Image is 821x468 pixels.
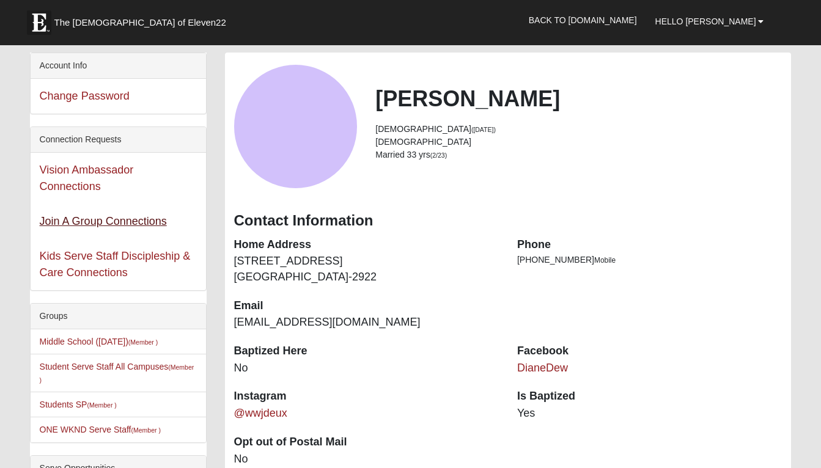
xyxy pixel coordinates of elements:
dd: No [234,360,499,376]
a: Vision Ambassador Connections [40,164,134,192]
dd: [STREET_ADDRESS] [GEOGRAPHIC_DATA]-2922 [234,254,499,285]
span: Mobile [594,256,616,265]
a: Student Serve Staff All Campuses(Member ) [40,362,194,384]
dt: Baptized Here [234,343,499,359]
a: ONE WKND Serve Staff(Member ) [40,425,161,434]
li: [DEMOGRAPHIC_DATA] [375,123,782,136]
h2: [PERSON_NAME] [375,86,782,112]
dd: No [234,452,499,467]
dt: Home Address [234,237,499,253]
dt: Facebook [517,343,782,359]
small: (Member ) [87,401,116,409]
a: Hello [PERSON_NAME] [646,6,773,37]
dd: Yes [517,406,782,422]
a: View Fullsize Photo [234,65,358,188]
div: Connection Requests [31,127,206,153]
small: (2/23) [430,152,447,159]
h3: Contact Information [234,212,782,230]
a: Students SP(Member ) [40,400,117,409]
a: Middle School ([DATE])(Member ) [40,337,158,346]
span: Hello [PERSON_NAME] [655,16,756,26]
dt: Phone [517,237,782,253]
dt: Opt out of Postal Mail [234,434,499,450]
small: ([DATE]) [471,126,496,133]
a: Back to [DOMAIN_NAME] [520,5,646,35]
a: Change Password [40,90,130,102]
li: [DEMOGRAPHIC_DATA] [375,136,782,148]
li: [PHONE_NUMBER] [517,254,782,266]
dt: Is Baptized [517,389,782,404]
span: The [DEMOGRAPHIC_DATA] of Eleven22 [54,16,226,29]
img: Eleven22 logo [27,10,51,35]
dt: Email [234,298,499,314]
a: DianeDew [517,362,568,374]
dt: Instagram [234,389,499,404]
a: Kids Serve Staff Discipleship & Care Connections [40,250,191,279]
a: Join A Group Connections [40,215,167,227]
div: Account Info [31,53,206,79]
a: The [DEMOGRAPHIC_DATA] of Eleven22 [21,4,265,35]
div: Groups [31,304,206,329]
small: (Member ) [131,426,160,434]
a: @wwjdeux [234,407,287,419]
dd: [EMAIL_ADDRESS][DOMAIN_NAME] [234,315,499,331]
li: Married 33 yrs [375,148,782,161]
small: (Member ) [128,338,158,346]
